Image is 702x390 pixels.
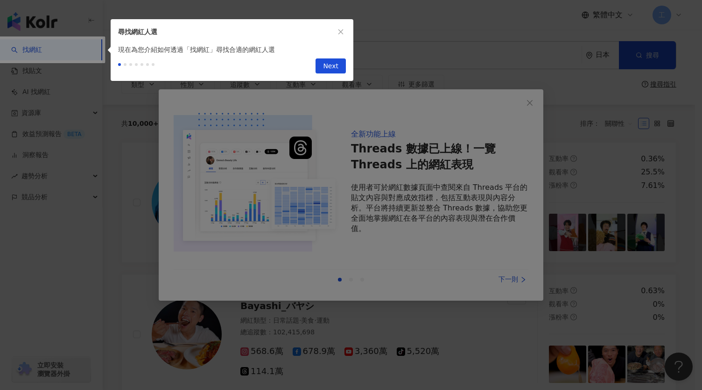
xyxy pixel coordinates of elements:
[316,58,346,73] button: Next
[111,44,353,55] div: 現在為您介紹如何透過「找網紅」尋找合適的網紅人選
[337,29,344,35] span: close
[323,59,338,74] span: Next
[118,27,336,37] div: 尋找網紅人選
[336,27,346,37] button: close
